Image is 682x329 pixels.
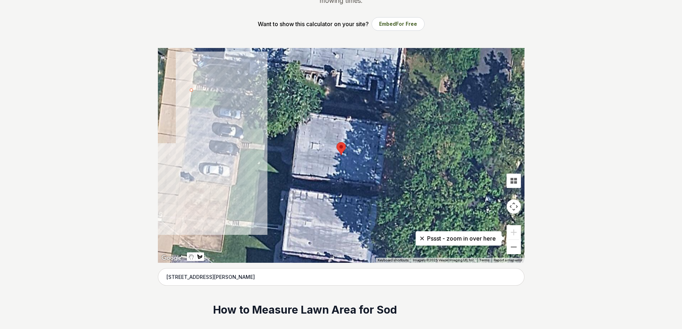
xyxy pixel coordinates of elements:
[160,253,183,263] img: Google
[187,252,195,261] button: Stop drawing
[413,258,475,262] span: Imagery ©2025 Vexcel Imaging US, Inc.
[158,268,524,286] input: Enter your address to get started
[494,258,522,262] a: Report a map error
[195,252,204,261] button: Draw a shape
[160,253,183,263] a: Open this area in Google Maps (opens a new window)
[507,174,521,188] button: Tilt map
[378,258,408,263] button: Keyboard shortcuts
[213,303,469,317] h2: How to Measure Lawn Area for Sod
[507,225,521,240] button: Zoom in
[372,17,425,31] button: EmbedFor Free
[396,21,417,27] span: For Free
[421,234,496,243] p: Pssst - zoom in over here
[479,258,489,262] a: Terms (opens in new tab)
[258,20,369,28] p: Want to show this calculator on your site?
[507,240,521,254] button: Zoom out
[507,199,521,214] button: Map camera controls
